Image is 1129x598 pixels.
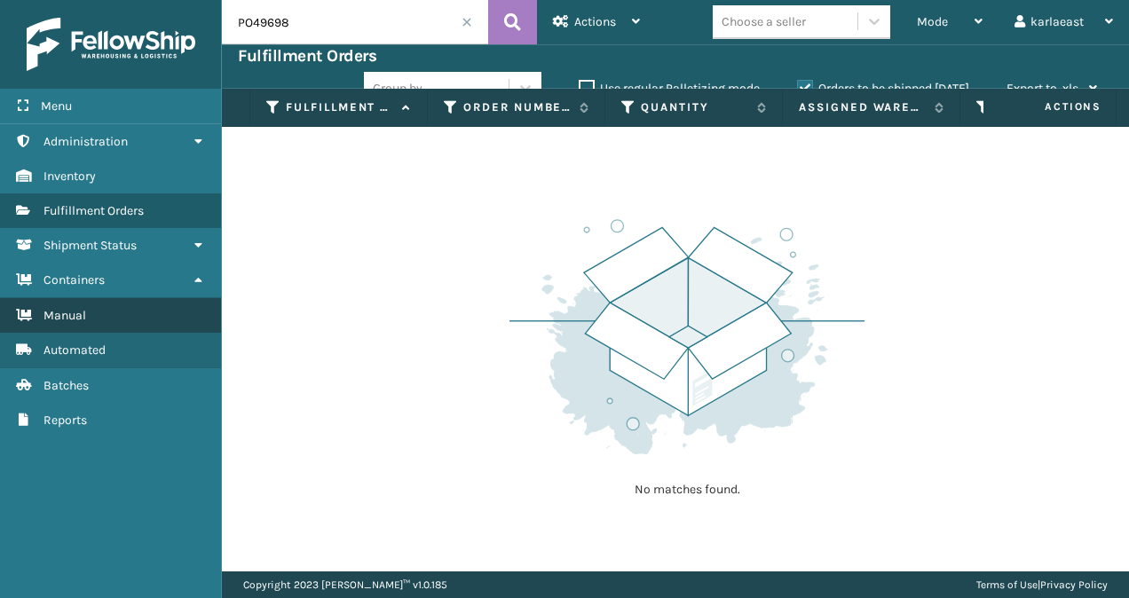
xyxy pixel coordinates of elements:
span: Actions [989,92,1112,122]
span: Fulfillment Orders [43,203,144,218]
span: Manual [43,308,86,323]
div: Choose a seller [722,12,806,31]
span: Batches [43,378,89,393]
label: Orders to be shipped [DATE] [797,81,969,96]
span: Containers [43,272,105,287]
h3: Fulfillment Orders [238,45,376,67]
span: Reports [43,413,87,428]
span: Export to .xls [1007,81,1078,96]
div: Group by [373,79,422,98]
p: Copyright 2023 [PERSON_NAME]™ v 1.0.185 [243,571,447,598]
span: Actions [574,14,616,29]
label: Assigned Warehouse [799,99,926,115]
label: Use regular Palletizing mode [579,81,760,96]
span: Shipment Status [43,238,137,253]
a: Terms of Use [976,578,1038,591]
label: Fulfillment Order Id [286,99,393,115]
span: Menu [41,98,72,114]
label: Quantity [641,99,748,115]
div: | [976,571,1108,598]
span: Automated [43,342,106,358]
a: Privacy Policy [1040,578,1108,591]
span: Administration [43,134,128,149]
label: Order Number [463,99,571,115]
span: Inventory [43,169,96,184]
span: Mode [917,14,948,29]
img: logo [27,18,195,71]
